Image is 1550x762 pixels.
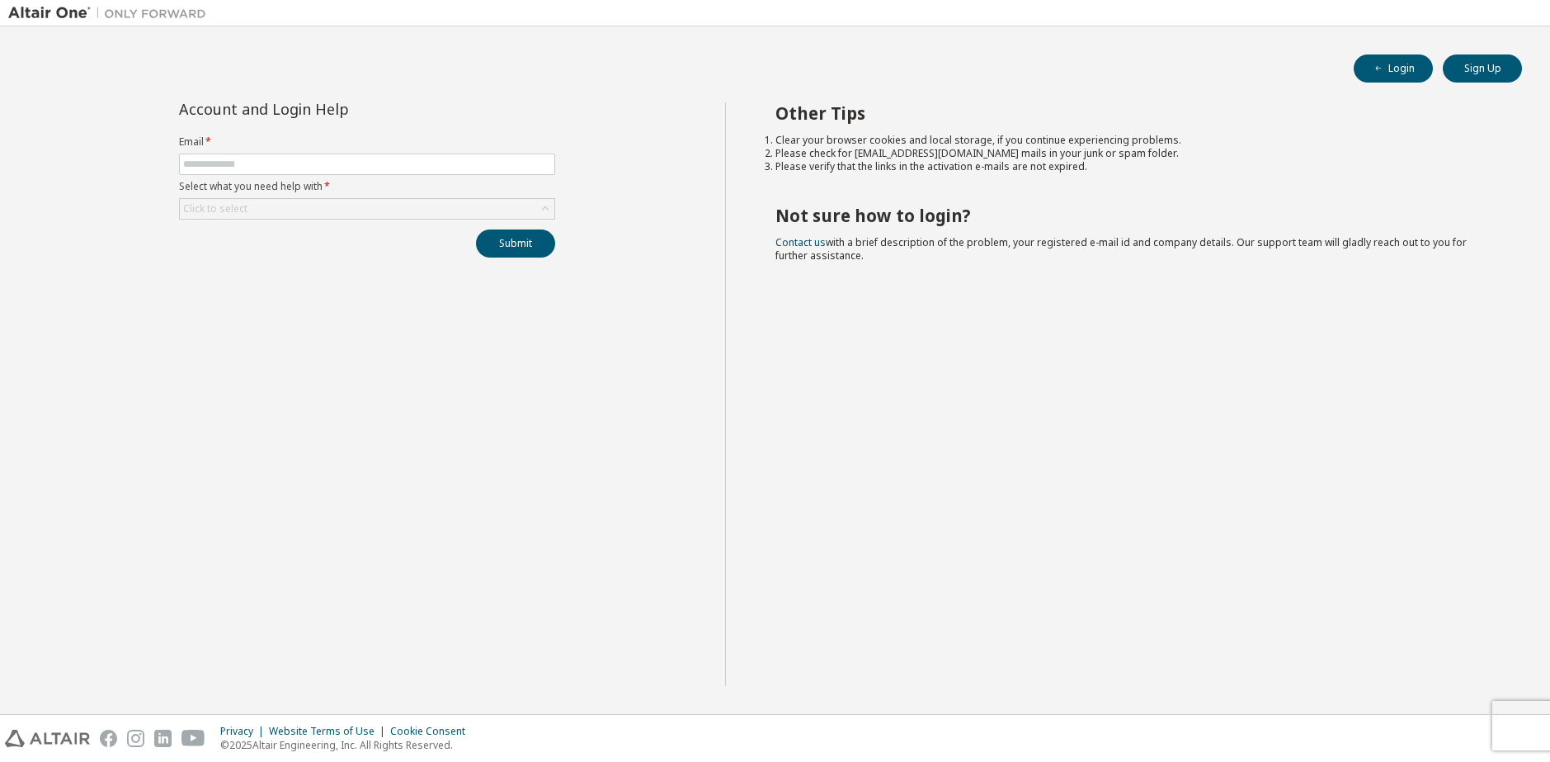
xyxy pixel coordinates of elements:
h2: Other Tips [775,102,1492,124]
button: Sign Up [1443,54,1522,83]
h2: Not sure how to login? [775,205,1492,226]
img: altair_logo.svg [5,730,90,747]
div: Click to select [183,202,247,215]
button: Submit [476,230,555,258]
button: Login [1354,54,1433,83]
li: Clear your browser cookies and local storage, if you continue experiencing problems. [775,134,1492,147]
div: Privacy [220,725,269,738]
img: youtube.svg [181,730,205,747]
div: Click to select [180,199,554,219]
li: Please check for [EMAIL_ADDRESS][DOMAIN_NAME] mails in your junk or spam folder. [775,147,1492,160]
img: Altair One [8,5,214,21]
p: © 2025 Altair Engineering, Inc. All Rights Reserved. [220,738,475,752]
img: facebook.svg [100,730,117,747]
img: instagram.svg [127,730,144,747]
label: Email [179,135,555,149]
span: with a brief description of the problem, your registered e-mail id and company details. Our suppo... [775,235,1467,263]
div: Website Terms of Use [269,725,390,738]
img: linkedin.svg [154,730,172,747]
li: Please verify that the links in the activation e-mails are not expired. [775,160,1492,173]
a: Contact us [775,235,826,249]
div: Cookie Consent [390,725,475,738]
label: Select what you need help with [179,180,555,193]
div: Account and Login Help [179,102,480,116]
